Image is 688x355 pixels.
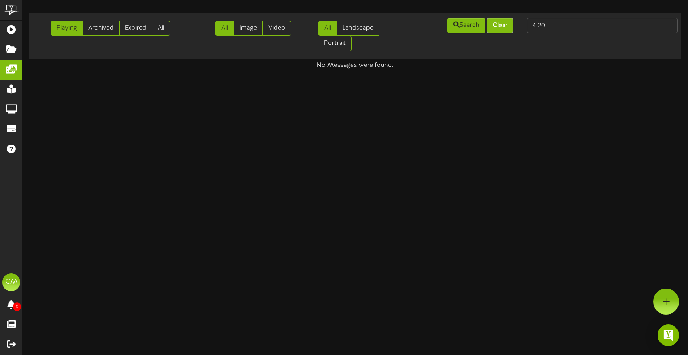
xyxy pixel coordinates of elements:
[527,18,678,33] input: -- Search Messages by Name --
[233,21,263,36] a: Image
[13,302,21,311] span: 0
[51,21,83,36] a: Playing
[119,21,152,36] a: Expired
[318,21,337,36] a: All
[318,36,352,51] a: Portrait
[262,21,291,36] a: Video
[336,21,379,36] a: Landscape
[82,21,120,36] a: Archived
[447,18,485,33] button: Search
[2,273,20,291] div: CM
[487,18,513,33] button: Clear
[22,61,688,70] div: No Messages were found.
[152,21,170,36] a: All
[658,324,679,346] div: Open Intercom Messenger
[215,21,234,36] a: All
